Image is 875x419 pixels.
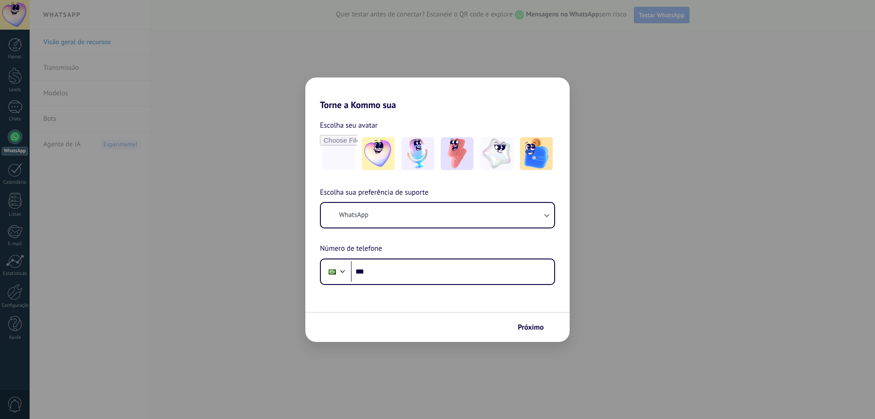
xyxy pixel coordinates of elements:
img: -4.jpeg [480,137,513,170]
span: Escolha sua preferência de suporte [320,187,428,199]
h2: Torne a Kommo sua [305,78,570,110]
span: Número de telefone [320,243,382,255]
span: Próximo [518,324,544,331]
span: WhatsApp [339,211,368,220]
button: Próximo [514,320,556,335]
div: Brazil: + 55 [324,262,341,281]
img: -3.jpeg [441,137,474,170]
img: -2.jpeg [401,137,434,170]
button: WhatsApp [321,203,554,228]
span: Escolha seu avatar [320,119,378,131]
img: -5.jpeg [520,137,553,170]
img: -1.jpeg [362,137,395,170]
